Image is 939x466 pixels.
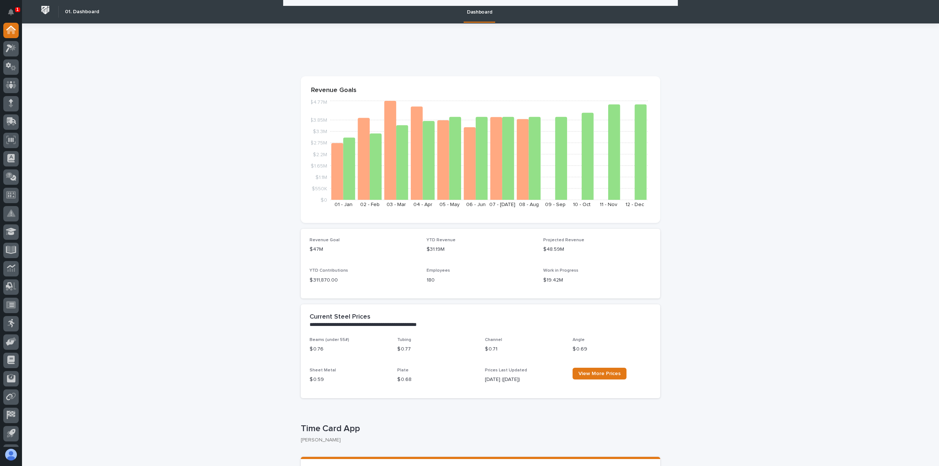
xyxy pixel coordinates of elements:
span: YTD Contributions [310,268,348,273]
p: $48.59M [543,246,651,253]
span: YTD Revenue [427,238,456,242]
p: Time Card App [301,423,657,434]
tspan: $1.65M [311,163,327,168]
p: $ 311,870.00 [310,276,418,284]
text: 10 - Oct [573,202,591,207]
p: 1 [16,7,19,12]
p: 180 [427,276,535,284]
p: $31.19M [427,246,535,253]
button: Notifications [3,4,19,20]
span: Plate [397,368,409,373]
img: Workspace Logo [39,3,52,17]
p: $ 0.76 [310,345,388,353]
button: users-avatar [3,447,19,462]
span: Revenue Goal [310,238,340,242]
tspan: $2.75M [310,140,327,146]
tspan: $3.85M [310,118,327,123]
text: 12 - Dec [625,202,644,207]
span: Projected Revenue [543,238,584,242]
text: 07 - [DATE] [489,202,515,207]
p: $19.42M [543,276,651,284]
div: Notifications1 [9,9,19,21]
p: [PERSON_NAME] [301,437,654,443]
span: Beams (under 55#) [310,338,349,342]
a: View More Prices [573,368,626,379]
text: 06 - Jun [466,202,486,207]
p: $ 0.59 [310,376,388,384]
h2: 01. Dashboard [65,9,99,15]
p: [DATE] ([DATE]) [485,376,564,384]
text: 03 - Mar [387,202,406,207]
text: 05 - May [439,202,460,207]
span: Employees [427,268,450,273]
tspan: $1.1M [315,175,327,180]
span: View More Prices [578,371,621,376]
tspan: $550K [312,186,327,191]
tspan: $0 [321,198,327,203]
tspan: $4.77M [310,100,327,105]
span: Channel [485,338,502,342]
text: 08 - Aug [519,202,539,207]
h2: Current Steel Prices [310,313,370,321]
p: Revenue Goals [311,87,650,95]
span: Angle [573,338,585,342]
span: Prices Last Updated [485,368,527,373]
span: Work in Progress [543,268,578,273]
text: 02 - Feb [360,202,380,207]
p: $47M [310,246,418,253]
p: $ 0.71 [485,345,564,353]
p: $ 0.69 [573,345,651,353]
text: 11 - Nov [600,202,617,207]
tspan: $3.3M [313,129,327,134]
text: 01 - Jan [335,202,352,207]
span: Tubing [397,338,411,342]
p: $ 0.77 [397,345,476,353]
p: $ 0.68 [397,376,476,384]
text: 04 - Apr [413,202,432,207]
span: Sheet Metal [310,368,336,373]
tspan: $2.2M [313,152,327,157]
text: 09 - Sep [545,202,566,207]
